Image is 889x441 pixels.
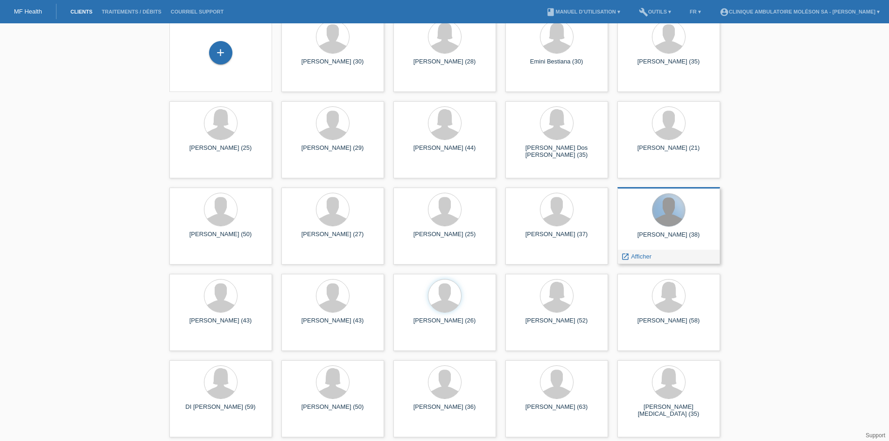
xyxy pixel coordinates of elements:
div: [PERSON_NAME] (26) [401,317,489,332]
div: [PERSON_NAME][MEDICAL_DATA] (35) [625,403,713,418]
div: [PERSON_NAME] (25) [401,231,489,245]
div: [PERSON_NAME] (28) [401,58,489,73]
div: Enregistrer le client [210,45,232,61]
div: [PERSON_NAME] (43) [289,317,377,332]
div: [PERSON_NAME] (43) [177,317,265,332]
div: [PERSON_NAME] (38) [625,231,713,246]
a: FR ▾ [685,9,706,14]
div: [PERSON_NAME] (63) [513,403,601,418]
div: [PERSON_NAME] (27) [289,231,377,245]
a: Support [866,432,885,439]
a: Courriel Support [166,9,228,14]
a: launch Afficher [621,253,651,260]
div: Emini Bestiana (30) [513,58,601,73]
div: [PERSON_NAME] (35) [625,58,713,73]
div: [PERSON_NAME] (50) [177,231,265,245]
div: [PERSON_NAME] (21) [625,144,713,159]
a: account_circleClinique ambulatoire Moléson SA - [PERSON_NAME] ▾ [715,9,884,14]
a: MF Health [14,8,42,15]
i: build [639,7,648,17]
a: bookManuel d’utilisation ▾ [541,9,624,14]
div: [PERSON_NAME] (30) [289,58,377,73]
span: Afficher [631,253,651,260]
i: launch [621,252,630,261]
div: [PERSON_NAME] (37) [513,231,601,245]
div: [PERSON_NAME] (25) [177,144,265,159]
i: book [546,7,555,17]
a: Clients [66,9,97,14]
a: Traitements / débits [97,9,166,14]
a: buildOutils ▾ [634,9,676,14]
div: [PERSON_NAME] Dos [PERSON_NAME] (35) [513,144,601,159]
div: [PERSON_NAME] (50) [289,403,377,418]
div: [PERSON_NAME] (58) [625,317,713,332]
div: [PERSON_NAME] (44) [401,144,489,159]
div: [PERSON_NAME] (29) [289,144,377,159]
div: [PERSON_NAME] (52) [513,317,601,332]
div: DI [PERSON_NAME] (59) [177,403,265,418]
i: account_circle [720,7,729,17]
div: [PERSON_NAME] (36) [401,403,489,418]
